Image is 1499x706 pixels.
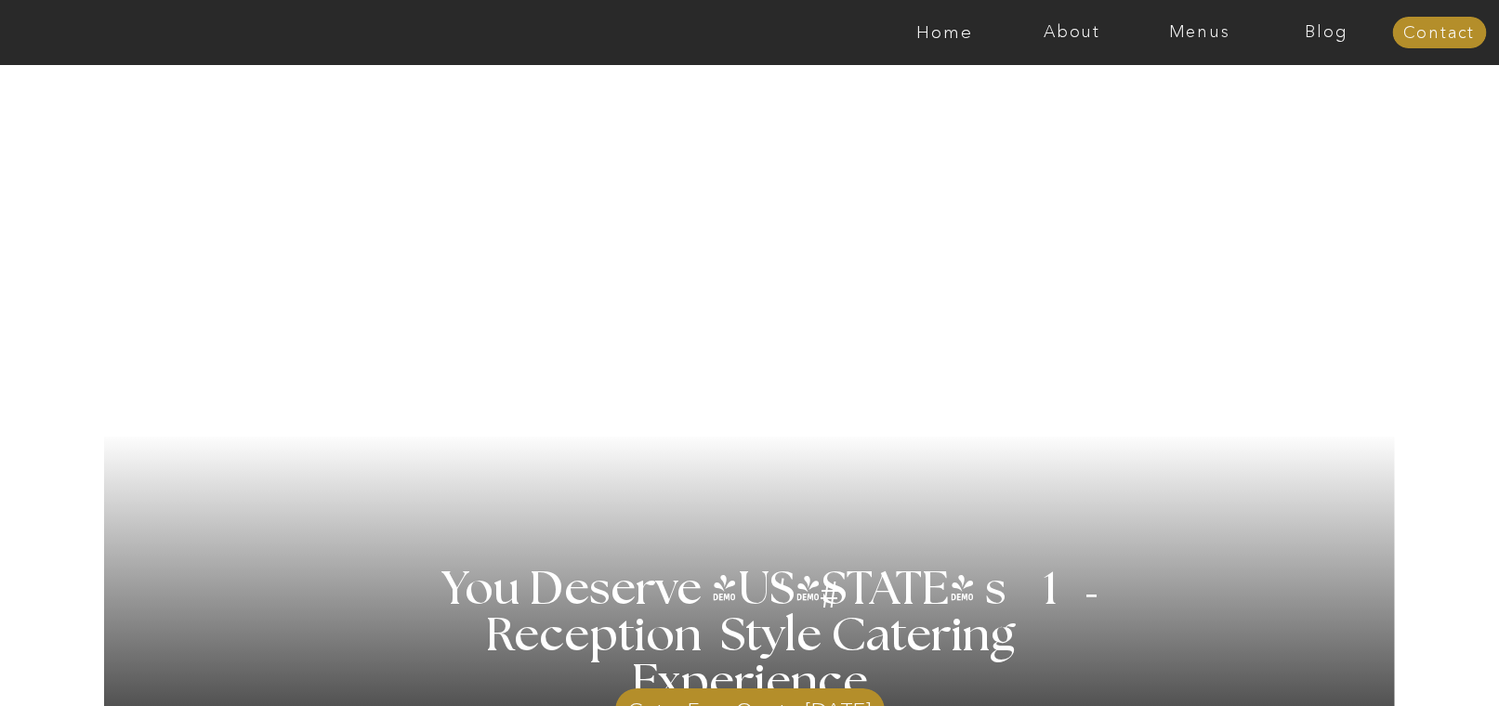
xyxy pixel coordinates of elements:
a: Menus [1136,23,1263,42]
a: Home [881,23,1008,42]
a: About [1008,23,1136,42]
h3: # [779,577,885,631]
h3: ' [1049,545,1103,651]
a: Blog [1263,23,1390,42]
h1: You Deserve [US_STATE] s 1 Reception Style Catering Experience [377,567,1124,706]
h3: ' [744,568,821,614]
a: Contact [1392,24,1486,43]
